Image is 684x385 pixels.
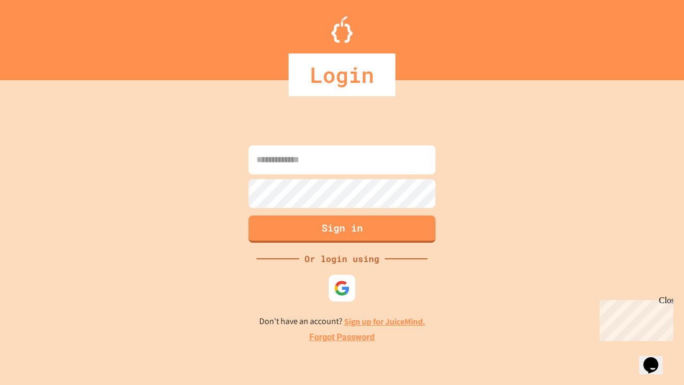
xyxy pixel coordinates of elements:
a: Forgot Password [309,331,375,344]
div: Chat with us now!Close [4,4,74,68]
div: Login [289,53,395,96]
iframe: chat widget [595,296,673,341]
p: Don't have an account? [259,315,425,328]
button: Sign in [248,215,436,243]
img: google-icon.svg [334,280,350,296]
img: Logo.svg [331,16,353,43]
div: Or login using [299,252,385,265]
a: Sign up for JuiceMind. [344,316,425,327]
iframe: chat widget [639,342,673,374]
